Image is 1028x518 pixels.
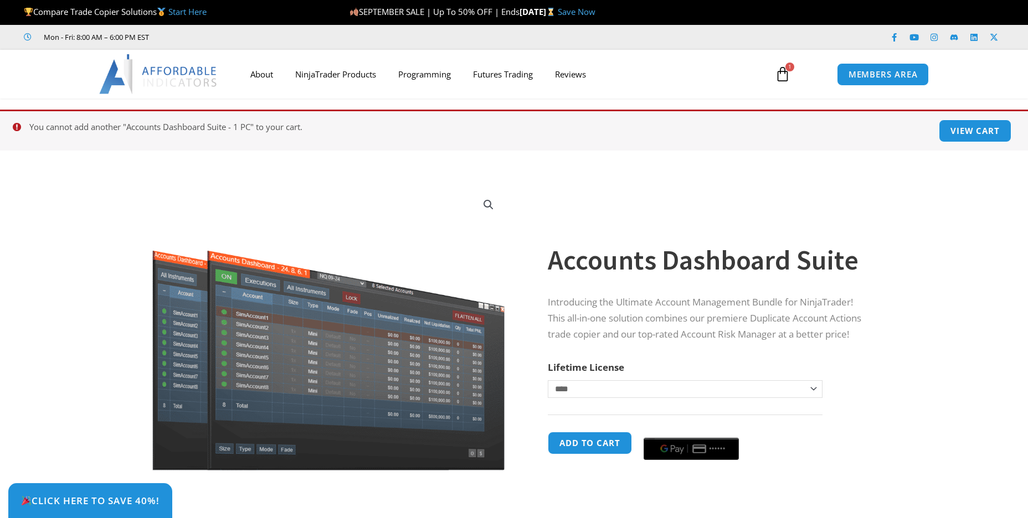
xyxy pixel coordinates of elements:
[157,8,166,16] img: 🥇
[758,58,807,90] a: 1
[8,483,172,518] a: 🎉Click Here to save 40%!
[462,61,544,87] a: Futures Trading
[548,361,624,374] label: Lifetime License
[22,496,31,505] img: 🎉
[387,61,462,87] a: Programming
[479,195,498,215] a: View full-screen image gallery
[709,445,726,453] text: ••••••
[520,6,558,17] strong: [DATE]
[548,241,871,279] h1: Accounts Dashboard Suite
[29,120,1012,135] li: You cannot add another "Accounts Dashboard Suite - 1 PC" to your cart.
[837,63,929,86] a: MEMBERS AREA
[99,54,218,94] img: LogoAI | Affordable Indicators – NinjaTrader
[168,6,207,17] a: Start Here
[239,61,762,87] nav: Menu
[41,30,149,44] span: Mon - Fri: 8:00 AM – 6:00 PM EST
[165,32,331,43] iframe: Customer reviews powered by Trustpilot
[548,432,632,454] button: Add to cart
[548,294,871,343] p: Introducing the Ultimate Account Management Bundle for NinjaTrader! This all-in-one solution comb...
[24,8,33,16] img: 🏆
[544,61,597,87] a: Reviews
[350,8,358,16] img: 🍂
[641,430,741,431] iframe: Secure express checkout frame
[239,61,284,87] a: About
[548,403,565,411] a: Clear options
[349,6,520,17] span: SEPTEMBER SALE | Up To 50% OFF | Ends
[151,187,507,470] img: Screenshot 2024-08-26 155710eeeee
[785,63,794,71] span: 1
[24,6,207,17] span: Compare Trade Copier Solutions
[644,438,739,460] button: Buy with GPay
[558,6,595,17] a: Save Now
[284,61,387,87] a: NinjaTrader Products
[849,70,918,79] span: MEMBERS AREA
[939,120,1011,142] a: View cart
[547,8,555,16] img: ⌛
[21,496,160,505] span: Click Here to save 40%!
